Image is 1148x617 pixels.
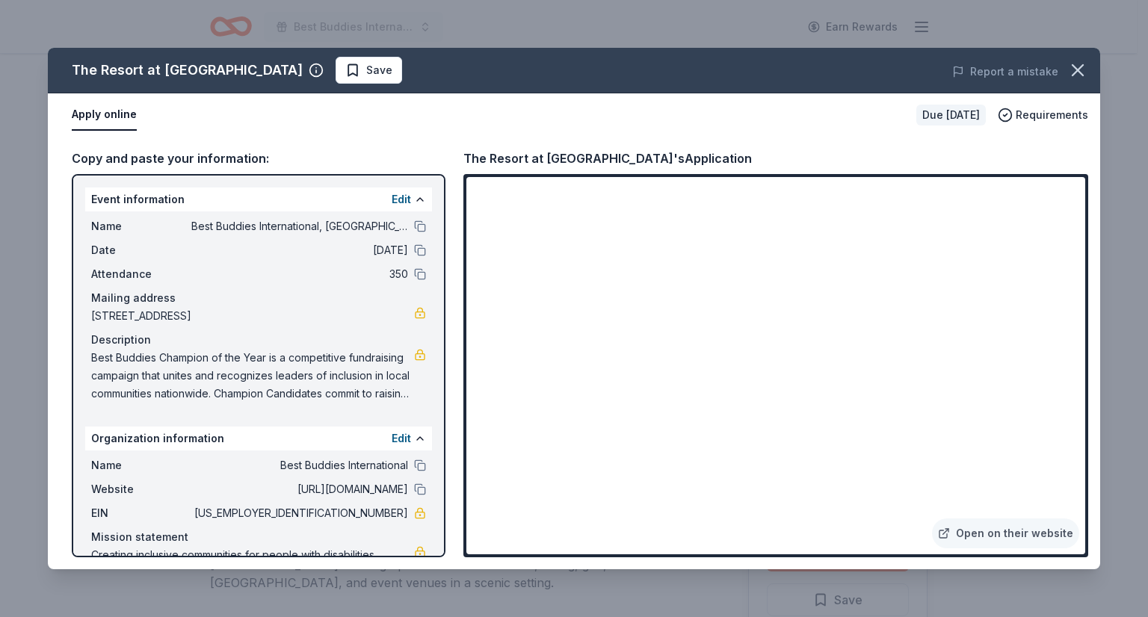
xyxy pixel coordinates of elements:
button: Requirements [998,106,1088,124]
span: Save [366,61,392,79]
div: Event information [85,187,432,211]
div: Organization information [85,427,432,450]
span: [URL][DOMAIN_NAME] [191,480,408,498]
button: Edit [392,430,411,447]
span: Best Buddies International, [GEOGRAPHIC_DATA], Champion of the Year Gala [191,217,408,235]
span: Attendance [91,265,191,283]
span: Website [91,480,191,498]
div: The Resort at [GEOGRAPHIC_DATA]'s Application [463,149,752,168]
span: [US_EMPLOYER_IDENTIFICATION_NUMBER] [191,504,408,522]
span: Name [91,217,191,235]
span: EIN [91,504,191,522]
div: Description [91,331,426,349]
span: Date [91,241,191,259]
span: Best Buddies Champion of the Year is a competitive fundraising campaign that unites and recognize... [91,349,414,403]
span: [DATE] [191,241,408,259]
div: The Resort at [GEOGRAPHIC_DATA] [72,58,303,82]
span: [STREET_ADDRESS] [91,307,414,325]
button: Apply online [72,99,137,131]
button: Report a mistake [952,63,1058,81]
span: Creating inclusive communities for people with disabilities through friendship, jobs, leadership ... [91,546,414,600]
div: Copy and paste your information: [72,149,445,168]
span: Requirements [1016,106,1088,124]
button: Edit [392,190,411,208]
div: Due [DATE] [916,105,986,125]
a: Open on their website [932,518,1079,548]
button: Save [336,57,402,84]
span: Best Buddies International [191,456,408,474]
span: Name [91,456,191,474]
div: Mailing address [91,289,426,307]
div: Mission statement [91,528,426,546]
span: 350 [191,265,408,283]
